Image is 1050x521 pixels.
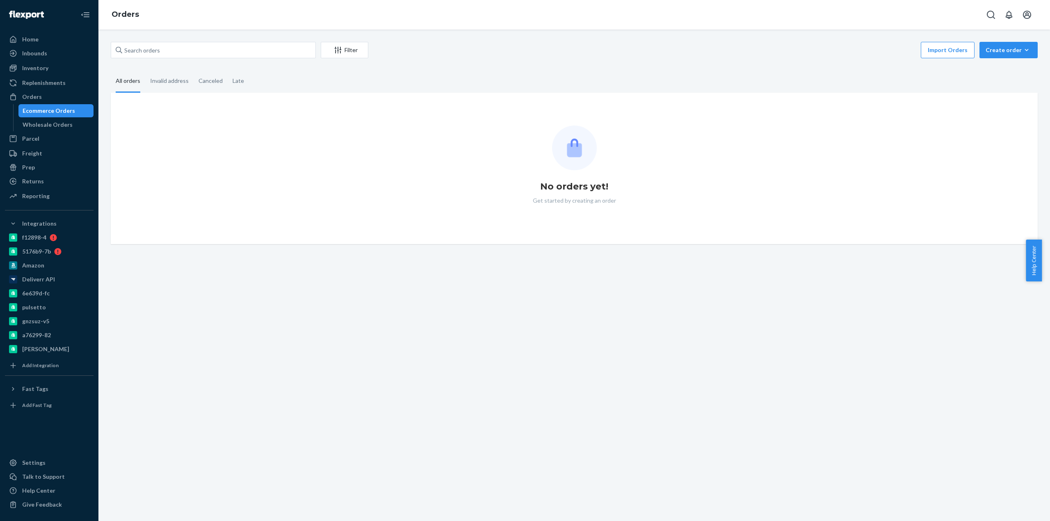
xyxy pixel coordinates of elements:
[979,42,1038,58] button: Create order
[105,3,146,27] ol: breadcrumbs
[199,70,223,91] div: Canceled
[23,121,73,129] div: Wholesale Orders
[22,275,55,283] div: Deliverr API
[5,343,94,356] a: [PERSON_NAME]
[1001,7,1017,23] button: Open notifications
[22,163,35,171] div: Prep
[22,331,51,339] div: a76299-82
[5,399,94,412] a: Add Fast Tag
[22,49,47,57] div: Inbounds
[5,382,94,395] button: Fast Tags
[5,217,94,230] button: Integrations
[22,233,46,242] div: f12898-4
[22,93,42,101] div: Orders
[22,149,42,158] div: Freight
[233,70,244,91] div: Late
[22,500,62,509] div: Give Feedback
[22,487,55,495] div: Help Center
[533,197,616,205] p: Get started by creating an order
[5,231,94,244] a: f12898-4
[1026,240,1042,281] button: Help Center
[5,47,94,60] a: Inbounds
[22,79,66,87] div: Replenishments
[5,470,94,483] a: Talk to Support
[552,126,597,170] img: Empty list
[1019,7,1035,23] button: Open account menu
[112,10,139,19] a: Orders
[5,273,94,286] a: Deliverr API
[5,329,94,342] a: a76299-82
[22,177,44,185] div: Returns
[5,132,94,145] a: Parcel
[22,135,39,143] div: Parcel
[22,385,48,393] div: Fast Tags
[5,190,94,203] a: Reporting
[5,315,94,328] a: gnzsuz-v5
[986,46,1032,54] div: Create order
[5,161,94,174] a: Prep
[22,345,69,353] div: [PERSON_NAME]
[22,402,52,409] div: Add Fast Tag
[22,261,44,270] div: Amazon
[540,180,608,193] h1: No orders yet!
[5,76,94,89] a: Replenishments
[22,219,57,228] div: Integrations
[321,42,368,58] button: Filter
[5,287,94,300] a: 6e639d-fc
[18,118,94,131] a: Wholesale Orders
[77,7,94,23] button: Close Navigation
[5,33,94,46] a: Home
[22,289,50,297] div: 6e639d-fc
[150,70,189,91] div: Invalid address
[5,359,94,372] a: Add Integration
[22,35,39,43] div: Home
[22,317,49,325] div: gnzsuz-v5
[5,259,94,272] a: Amazon
[116,70,140,93] div: All orders
[5,175,94,188] a: Returns
[22,473,65,481] div: Talk to Support
[5,484,94,497] a: Help Center
[9,11,44,19] img: Flexport logo
[5,90,94,103] a: Orders
[111,42,316,58] input: Search orders
[22,192,50,200] div: Reporting
[5,62,94,75] a: Inventory
[321,46,368,54] div: Filter
[5,498,94,511] button: Give Feedback
[921,42,975,58] button: Import Orders
[22,64,48,72] div: Inventory
[18,104,94,117] a: Ecommerce Orders
[5,245,94,258] a: 5176b9-7b
[5,147,94,160] a: Freight
[983,7,999,23] button: Open Search Box
[22,362,59,369] div: Add Integration
[5,301,94,314] a: pulsetto
[22,303,46,311] div: pulsetto
[5,456,94,469] a: Settings
[22,459,46,467] div: Settings
[22,247,51,256] div: 5176b9-7b
[23,107,75,115] div: Ecommerce Orders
